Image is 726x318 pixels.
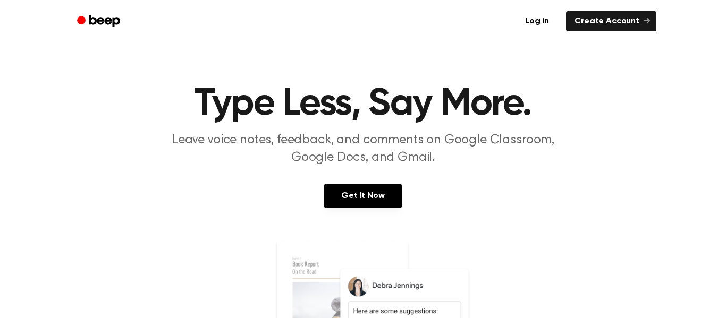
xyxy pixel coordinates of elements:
p: Leave voice notes, feedback, and comments on Google Classroom, Google Docs, and Gmail. [159,132,567,167]
a: Create Account [566,11,656,31]
a: Log in [514,9,560,33]
a: Get It Now [324,184,401,208]
h1: Type Less, Say More. [91,85,635,123]
a: Beep [70,11,130,32]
